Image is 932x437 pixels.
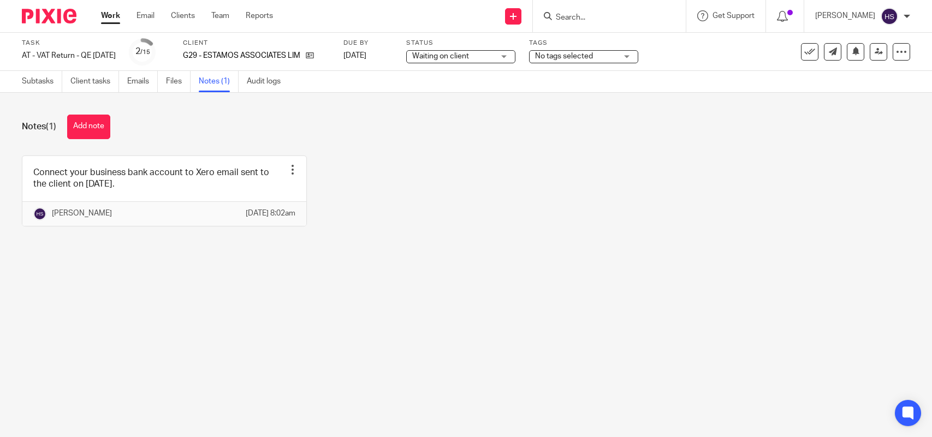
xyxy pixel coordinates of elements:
[199,71,239,92] a: Notes (1)
[246,10,273,21] a: Reports
[136,10,155,21] a: Email
[22,50,116,61] div: AT - VAT Return - QE 31-07-2025
[406,39,515,47] label: Status
[101,10,120,21] a: Work
[412,52,469,60] span: Waiting on client
[815,10,875,21] p: [PERSON_NAME]
[22,39,116,47] label: Task
[22,71,62,92] a: Subtasks
[246,208,295,219] p: [DATE] 8:02am
[52,208,112,219] p: [PERSON_NAME]
[881,8,898,25] img: svg%3E
[127,71,158,92] a: Emails
[166,71,191,92] a: Files
[46,122,56,131] span: (1)
[22,9,76,23] img: Pixie
[183,50,300,61] p: G29 - ESTAMOS ASSOCIATES LIMITED
[171,10,195,21] a: Clients
[135,45,150,58] div: 2
[183,39,330,47] label: Client
[343,52,366,59] span: [DATE]
[33,207,46,220] img: svg%3E
[22,50,116,61] div: AT - VAT Return - QE [DATE]
[70,71,119,92] a: Client tasks
[343,39,393,47] label: Due by
[529,39,638,47] label: Tags
[211,10,229,21] a: Team
[67,115,110,139] button: Add note
[535,52,593,60] span: No tags selected
[247,71,289,92] a: Audit logs
[713,12,755,20] span: Get Support
[22,121,56,133] h1: Notes
[140,49,150,55] small: /15
[555,13,653,23] input: Search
